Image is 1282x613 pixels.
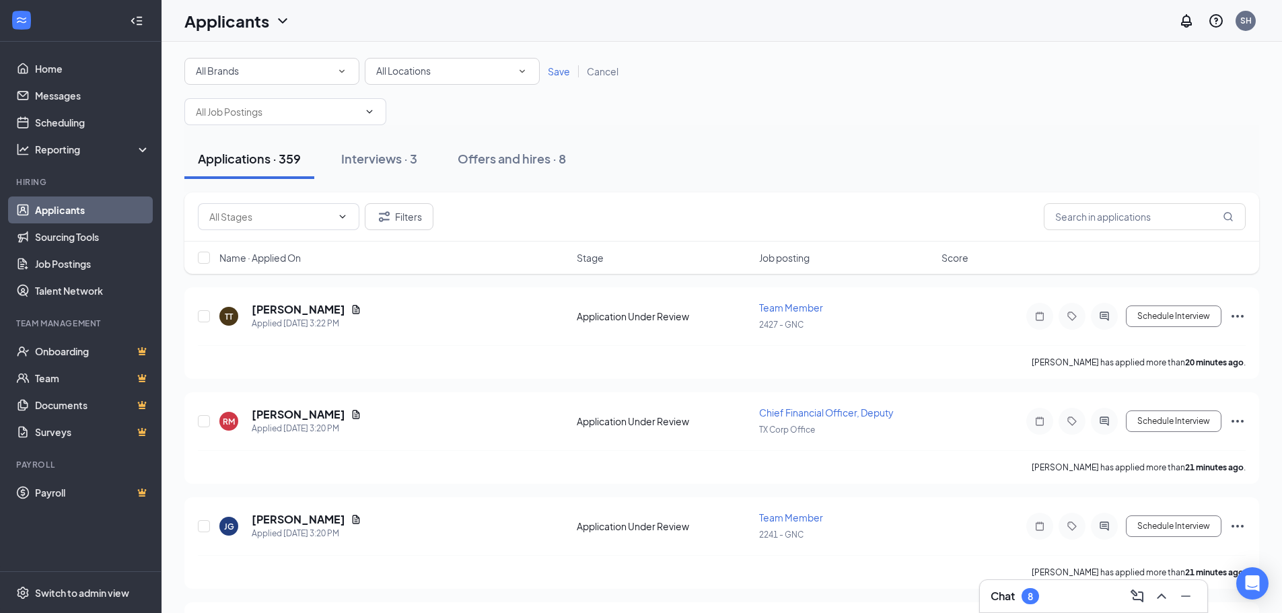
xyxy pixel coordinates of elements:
b: 20 minutes ago [1185,357,1244,367]
svg: Minimize [1178,588,1194,604]
span: Job posting [759,251,810,264]
span: TX Corp Office [759,425,815,435]
svg: ChevronDown [364,106,375,117]
svg: Document [351,304,361,315]
div: TT [225,311,233,322]
svg: ActiveChat [1096,521,1112,532]
span: Stage [577,251,604,264]
svg: Tag [1064,311,1080,322]
div: Hiring [16,176,147,188]
h1: Applicants [184,9,269,32]
div: Interviews · 3 [341,150,417,167]
span: All Brands [196,65,239,77]
button: ChevronUp [1151,585,1172,607]
button: Schedule Interview [1126,305,1221,327]
div: Team Management [16,318,147,329]
svg: Notifications [1178,13,1195,29]
button: Filter Filters [365,203,433,230]
span: Name · Applied On [219,251,301,264]
a: Home [35,55,150,82]
a: Sourcing Tools [35,223,150,250]
svg: Ellipses [1230,518,1246,534]
h5: [PERSON_NAME] [252,407,345,422]
span: 2427 - GNC [759,320,804,330]
svg: SmallChevronDown [336,65,348,77]
svg: Note [1032,311,1048,322]
p: [PERSON_NAME] has applied more than . [1032,567,1246,578]
div: Applied [DATE] 3:20 PM [252,422,361,435]
a: Applicants [35,196,150,223]
div: Payroll [16,459,147,470]
div: Application Under Review [577,414,751,428]
svg: SmallChevronDown [516,65,528,77]
div: All Brands [196,63,348,79]
p: [PERSON_NAME] has applied more than . [1032,357,1246,368]
div: SH [1240,15,1252,26]
div: Application Under Review [577,519,751,533]
div: Application Under Review [577,310,751,323]
div: Offers and hires · 8 [458,150,566,167]
h3: Chat [991,589,1015,604]
div: JG [224,521,234,532]
svg: Document [351,409,361,420]
span: Chief Financial Officer, Deputy [759,406,894,419]
div: Reporting [35,143,151,156]
svg: Ellipses [1230,413,1246,429]
svg: Settings [16,586,30,600]
a: PayrollCrown [35,479,150,506]
svg: Analysis [16,143,30,156]
svg: ChevronUp [1153,588,1170,604]
span: Cancel [587,65,618,77]
span: All Locations [376,65,431,77]
button: Minimize [1175,585,1197,607]
a: Job Postings [35,250,150,277]
svg: WorkstreamLogo [15,13,28,27]
button: ComposeMessage [1127,585,1148,607]
div: Switch to admin view [35,586,129,600]
h5: [PERSON_NAME] [252,302,345,317]
svg: Tag [1064,521,1080,532]
a: Scheduling [35,109,150,136]
b: 21 minutes ago [1185,567,1244,577]
span: Save [548,65,570,77]
span: Score [941,251,968,264]
div: Applications · 359 [198,150,301,167]
span: Team Member [759,301,823,314]
a: SurveysCrown [35,419,150,445]
svg: ComposeMessage [1129,588,1145,604]
svg: ActiveChat [1096,416,1112,427]
svg: MagnifyingGlass [1223,211,1234,222]
a: DocumentsCrown [35,392,150,419]
div: Applied [DATE] 3:22 PM [252,317,361,330]
b: 21 minutes ago [1185,462,1244,472]
p: [PERSON_NAME] has applied more than . [1032,462,1246,473]
svg: QuestionInfo [1208,13,1224,29]
a: TeamCrown [35,365,150,392]
div: All Locations [376,63,528,79]
button: Schedule Interview [1126,410,1221,432]
input: All Job Postings [196,104,359,119]
svg: Note [1032,521,1048,532]
svg: Filter [376,209,392,225]
svg: Note [1032,416,1048,427]
a: Messages [35,82,150,109]
svg: Tag [1064,416,1080,427]
svg: ChevronDown [275,13,291,29]
div: Applied [DATE] 3:20 PM [252,527,361,540]
button: Schedule Interview [1126,515,1221,537]
input: Search in applications [1044,203,1246,230]
div: Open Intercom Messenger [1236,567,1269,600]
input: All Stages [209,209,332,224]
svg: ChevronDown [337,211,348,222]
svg: ActiveChat [1096,311,1112,322]
svg: Collapse [130,14,143,28]
svg: Ellipses [1230,308,1246,324]
span: 2241 - GNC [759,530,804,540]
svg: Document [351,514,361,525]
a: Talent Network [35,277,150,304]
div: 8 [1028,591,1033,602]
h5: [PERSON_NAME] [252,512,345,527]
a: OnboardingCrown [35,338,150,365]
div: RM [223,416,235,427]
span: Team Member [759,511,823,524]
